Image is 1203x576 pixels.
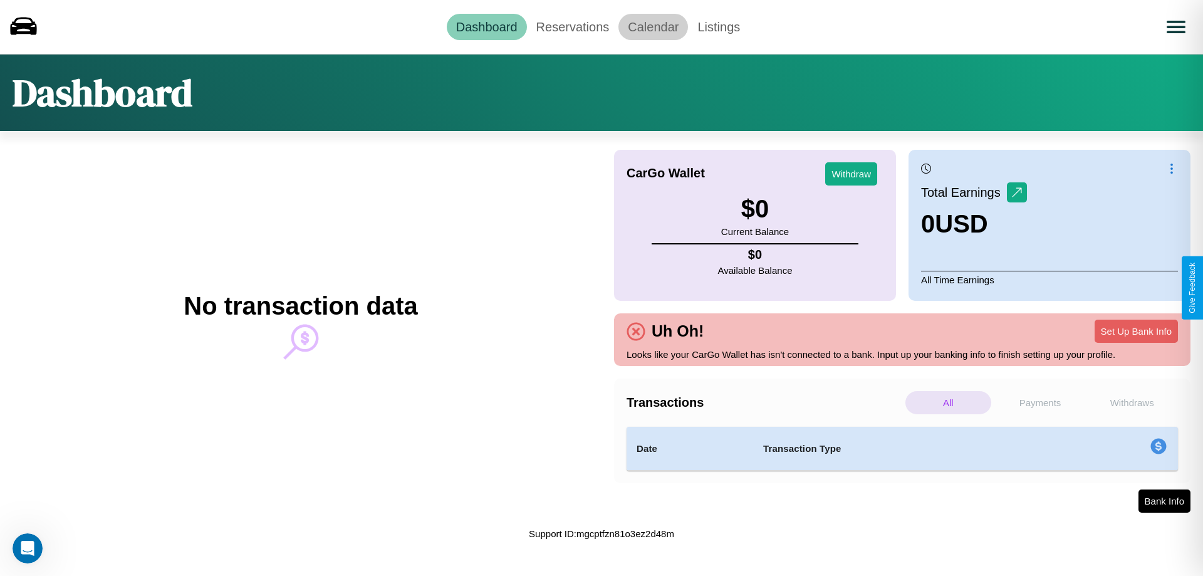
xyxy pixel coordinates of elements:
h1: Dashboard [13,67,192,118]
h3: 0 USD [921,210,1027,238]
p: Total Earnings [921,181,1007,204]
button: Bank Info [1138,490,1190,513]
a: Listings [688,14,749,40]
button: Set Up Bank Info [1095,320,1178,343]
a: Dashboard [447,14,527,40]
h2: No transaction data [184,292,417,320]
h4: Uh Oh! [645,322,710,340]
p: Available Balance [718,262,793,279]
h4: $ 0 [718,248,793,262]
p: Current Balance [721,223,789,240]
h3: $ 0 [721,195,789,223]
h4: Transactions [627,395,902,410]
p: All [905,391,991,414]
p: All Time Earnings [921,271,1178,288]
table: simple table [627,427,1178,471]
iframe: Intercom live chat [13,533,43,563]
h4: Date [637,441,743,456]
p: Withdraws [1089,391,1175,414]
p: Support ID: mgcptfzn81o3ez2d48m [529,525,674,542]
div: Give Feedback [1188,263,1197,313]
button: Open menu [1159,9,1194,45]
h4: CarGo Wallet [627,166,705,181]
a: Reservations [527,14,619,40]
p: Looks like your CarGo Wallet has isn't connected to a bank. Input up your banking info to finish ... [627,346,1178,363]
p: Payments [997,391,1083,414]
a: Calendar [618,14,688,40]
button: Withdraw [825,162,877,186]
h4: Transaction Type [763,441,1048,456]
